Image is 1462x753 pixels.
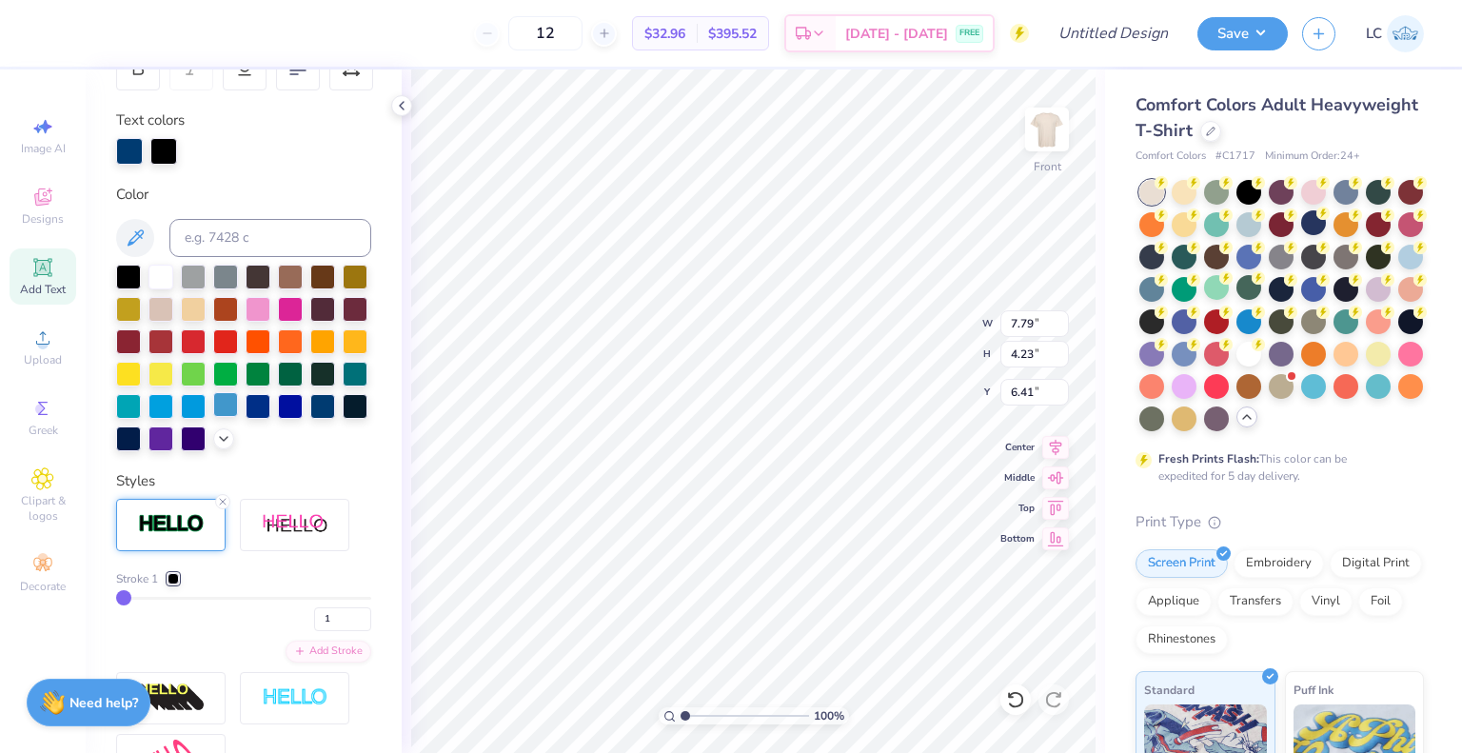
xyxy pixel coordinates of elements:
button: Save [1197,17,1288,50]
div: Print Type [1136,511,1424,533]
span: Designs [22,211,64,227]
span: Greek [29,423,58,438]
div: Vinyl [1299,587,1353,616]
strong: Fresh Prints Flash: [1158,451,1259,466]
span: Stroke 1 [116,570,158,587]
div: Color [116,184,371,206]
span: Standard [1144,680,1195,700]
div: Embroidery [1234,549,1324,578]
img: Shadow [262,513,328,537]
span: $32.96 [644,24,685,44]
span: Center [1000,441,1035,454]
div: Digital Print [1330,549,1422,578]
div: Add Stroke [286,641,371,663]
div: Rhinestones [1136,625,1228,654]
img: Lucy Coughlon [1387,15,1424,52]
label: Text colors [116,109,185,131]
div: This color can be expedited for 5 day delivery. [1158,450,1393,485]
img: Negative Space [262,687,328,709]
span: Puff Ink [1294,680,1334,700]
span: FREE [959,27,979,40]
span: [DATE] - [DATE] [845,24,948,44]
span: Comfort Colors Adult Heavyweight T-Shirt [1136,93,1418,142]
span: Comfort Colors [1136,149,1206,165]
span: Top [1000,502,1035,515]
div: Foil [1358,587,1403,616]
div: Styles [116,470,371,492]
img: Stroke [138,513,205,535]
img: 3d Illusion [138,683,205,713]
span: 100 % [814,707,844,724]
div: Screen Print [1136,549,1228,578]
a: LC [1366,15,1424,52]
div: Transfers [1217,587,1294,616]
input: – – [508,16,583,50]
span: Bottom [1000,532,1035,545]
span: Minimum Order: 24 + [1265,149,1360,165]
span: Upload [24,352,62,367]
span: Decorate [20,579,66,594]
span: LC [1366,23,1382,45]
span: Add Text [20,282,66,297]
div: Front [1034,158,1061,175]
input: e.g. 7428 c [169,219,371,257]
span: Middle [1000,471,1035,485]
div: Applique [1136,587,1212,616]
span: $395.52 [708,24,757,44]
span: # C1717 [1215,149,1255,165]
span: Image AI [21,141,66,156]
input: Untitled Design [1043,14,1183,52]
span: Clipart & logos [10,493,76,524]
img: Front [1028,110,1066,149]
strong: Need help? [69,694,138,712]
